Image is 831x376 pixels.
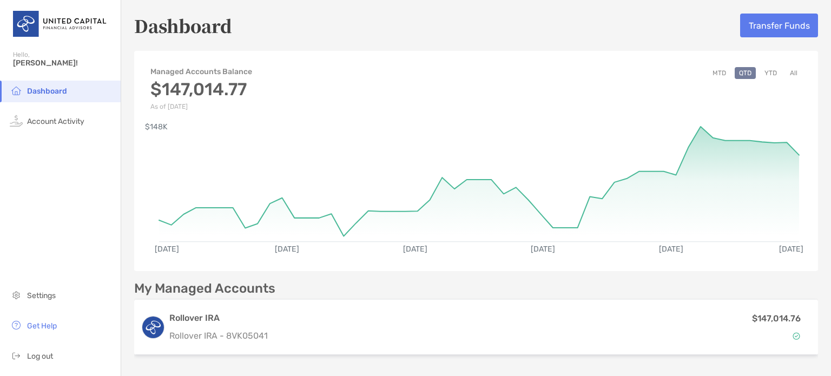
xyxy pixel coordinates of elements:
span: Log out [27,352,53,361]
text: [DATE] [403,245,427,254]
p: $147,014.76 [752,312,801,325]
text: $148K [145,122,168,131]
text: [DATE] [155,245,179,254]
img: United Capital Logo [13,4,108,43]
text: [DATE] [531,245,555,254]
button: MTD [708,67,730,79]
h3: $147,014.77 [150,79,252,100]
img: Account Status icon [793,332,800,340]
img: activity icon [10,114,23,127]
p: Rollover IRA - 8VK05041 [169,329,597,342]
button: Transfer Funds [740,14,818,37]
text: [DATE] [275,245,299,254]
img: get-help icon [10,319,23,332]
h3: Rollover IRA [169,312,597,325]
p: My Managed Accounts [134,282,275,295]
span: Get Help [27,321,57,331]
text: [DATE] [779,245,803,254]
p: As of [DATE] [150,103,252,110]
img: settings icon [10,288,23,301]
h5: Dashboard [134,13,232,38]
span: Account Activity [27,117,84,126]
button: All [786,67,802,79]
button: YTD [760,67,781,79]
span: Settings [27,291,56,300]
h4: Managed Accounts Balance [150,67,252,76]
img: household icon [10,84,23,97]
button: QTD [735,67,756,79]
span: [PERSON_NAME]! [13,58,114,68]
text: [DATE] [659,245,683,254]
span: Dashboard [27,87,67,96]
img: logout icon [10,349,23,362]
img: logo account [142,316,164,338]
